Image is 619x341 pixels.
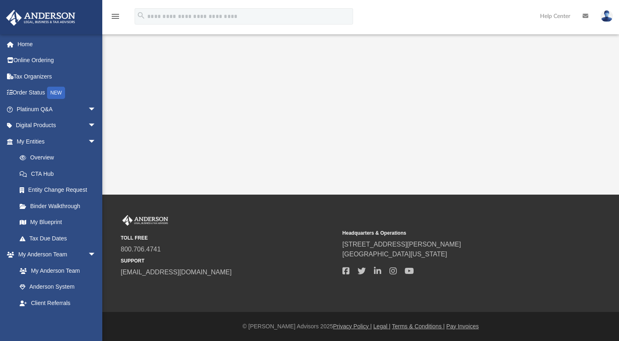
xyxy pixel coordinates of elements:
[121,215,170,226] img: Anderson Advisors Platinum Portal
[6,52,108,69] a: Online Ordering
[88,117,104,134] span: arrow_drop_down
[601,10,613,22] img: User Pic
[6,101,108,117] a: Platinum Q&Aarrow_drop_down
[110,11,120,21] i: menu
[121,246,161,253] a: 800.706.4741
[88,133,104,150] span: arrow_drop_down
[88,247,104,263] span: arrow_drop_down
[47,87,65,99] div: NEW
[446,323,479,330] a: Pay Invoices
[374,323,391,330] a: Legal |
[392,323,445,330] a: Terms & Conditions |
[6,85,108,101] a: Order StatusNEW
[333,323,372,330] a: Privacy Policy |
[11,279,104,295] a: Anderson System
[11,262,100,279] a: My Anderson Team
[121,234,337,242] small: TOLL FREE
[11,230,108,247] a: Tax Due Dates
[6,36,108,52] a: Home
[121,257,337,265] small: SUPPORT
[342,241,461,248] a: [STREET_ADDRESS][PERSON_NAME]
[137,11,146,20] i: search
[6,311,104,328] a: My Documentsarrow_drop_down
[6,117,108,134] a: Digital Productsarrow_drop_down
[11,166,108,182] a: CTA Hub
[6,68,108,85] a: Tax Organizers
[11,182,108,198] a: Entity Change Request
[342,251,447,258] a: [GEOGRAPHIC_DATA][US_STATE]
[6,133,108,150] a: My Entitiesarrow_drop_down
[102,322,619,331] div: © [PERSON_NAME] Advisors 2025
[4,10,78,26] img: Anderson Advisors Platinum Portal
[11,150,108,166] a: Overview
[342,229,558,237] small: Headquarters & Operations
[121,269,232,276] a: [EMAIL_ADDRESS][DOMAIN_NAME]
[88,311,104,328] span: arrow_drop_down
[110,16,120,21] a: menu
[11,214,104,231] a: My Blueprint
[11,198,108,214] a: Binder Walkthrough
[88,101,104,118] span: arrow_drop_down
[6,247,104,263] a: My Anderson Teamarrow_drop_down
[11,295,104,311] a: Client Referrals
